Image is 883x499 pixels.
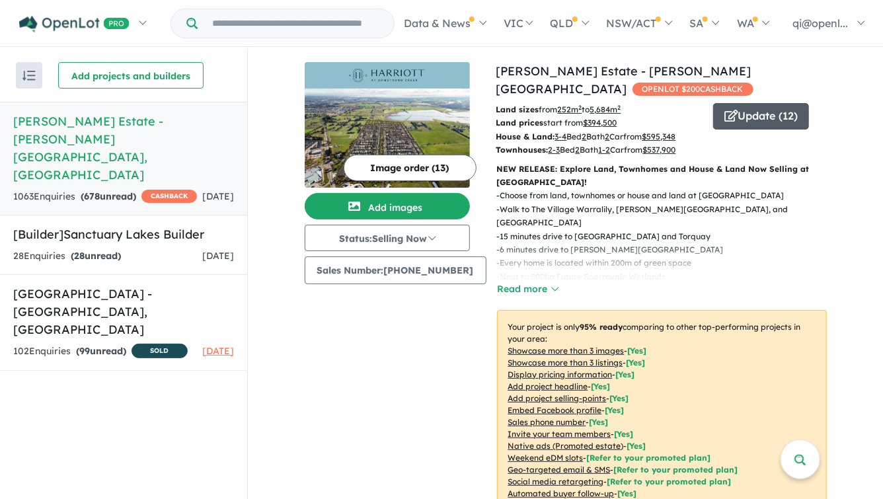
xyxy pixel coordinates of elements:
[497,203,837,230] p: - Walk to The Village Warralily, [PERSON_NAME][GEOGRAPHIC_DATA], and [GEOGRAPHIC_DATA]
[84,190,100,202] span: 678
[305,62,470,188] a: Harriott Estate - Armstrong Creek LogoHarriott Estate - Armstrong Creek
[132,344,188,358] span: SOLD
[81,190,136,202] strong: ( unread)
[642,132,676,141] u: $ 595,348
[13,189,197,205] div: 1063 Enquir ies
[496,132,555,141] b: House & Land:
[344,155,477,181] button: Image order (13)
[508,369,613,379] u: Display pricing information
[496,145,549,155] b: Townhouses:
[496,118,544,128] b: Land prices
[497,282,559,297] button: Read more
[74,250,85,262] span: 28
[13,112,234,184] h5: [PERSON_NAME] Estate - [PERSON_NAME][GEOGRAPHIC_DATA] , [GEOGRAPHIC_DATA]
[497,270,837,284] p: - Next to 500ha Future Sparrovale Wetlands
[618,104,621,111] sup: 2
[497,243,837,256] p: - 6 minutes drive to [PERSON_NAME][GEOGRAPHIC_DATA]
[549,145,560,155] u: 2-3
[592,381,611,391] span: [ Yes ]
[22,71,36,81] img: sort.svg
[496,143,703,157] p: Bed Bath Car from
[508,417,586,427] u: Sales phone number
[496,103,703,116] p: from
[580,322,623,332] b: 95 % ready
[614,465,738,475] span: [Refer to your promoted plan]
[582,132,587,141] u: 2
[607,477,732,486] span: [Refer to your promoted plan]
[58,62,204,89] button: Add projects and builders
[584,118,617,128] u: $ 394,500
[605,405,625,415] span: [ Yes ]
[305,225,470,251] button: Status:Selling Now
[202,190,234,202] span: [DATE]
[496,104,539,114] b: Land sizes
[508,358,623,367] u: Showcase more than 3 listings
[508,453,584,463] u: Weekend eDM slots
[141,190,197,203] span: CASHBACK
[627,358,646,367] span: [ Yes ]
[610,393,629,403] span: [ Yes ]
[71,250,121,262] strong: ( unread)
[508,465,611,475] u: Geo-targeted email & SMS
[305,256,486,284] button: Sales Number:[PHONE_NUMBER]
[202,345,234,357] span: [DATE]
[558,104,582,114] u: 252 m
[616,369,635,379] span: [ Yes ]
[555,132,567,141] u: 3-4
[497,189,837,202] p: - Choose from land, townhomes or house and land at [GEOGRAPHIC_DATA]
[19,16,130,32] img: Openlot PRO Logo White
[13,285,234,338] h5: [GEOGRAPHIC_DATA] - [GEOGRAPHIC_DATA] , [GEOGRAPHIC_DATA]
[497,256,837,270] p: - Every home is located within 200m of green space
[76,345,126,357] strong: ( unread)
[599,145,611,155] u: 1-2
[305,89,470,188] img: Harriott Estate - Armstrong Creek
[497,230,837,243] p: - 15 minutes drive to [GEOGRAPHIC_DATA] and Torquay
[587,453,711,463] span: [Refer to your promoted plan]
[628,346,647,356] span: [ Yes ]
[496,130,703,143] p: Bed Bath Car from
[508,488,615,498] u: Automated buyer follow-up
[576,145,580,155] u: 2
[200,9,391,38] input: Try estate name, suburb, builder or developer
[79,345,90,357] span: 99
[713,103,809,130] button: Update (12)
[508,441,624,451] u: Native ads (Promoted estate)
[615,429,634,439] span: [ Yes ]
[643,145,676,155] u: $ 537,900
[13,249,121,264] div: 28 Enquir ies
[590,104,621,114] u: 5,684 m
[508,405,602,415] u: Embed Facebook profile
[202,250,234,262] span: [DATE]
[13,225,234,243] h5: [Builder] Sanctuary Lakes Builder
[508,429,611,439] u: Invite your team members
[508,477,604,486] u: Social media retargeting
[508,346,625,356] u: Showcase more than 3 images
[582,104,621,114] span: to
[627,441,646,451] span: [Yes]
[792,17,848,30] span: qi@openl...
[310,67,465,83] img: Harriott Estate - Armstrong Creek Logo
[496,63,751,96] a: [PERSON_NAME] Estate - [PERSON_NAME][GEOGRAPHIC_DATA]
[508,381,588,391] u: Add project headline
[508,393,607,403] u: Add project selling-points
[618,488,637,498] span: [Yes]
[590,417,609,427] span: [ Yes ]
[497,163,827,190] p: NEW RELEASE: Explore Land, Townhomes and House & Land Now Selling at [GEOGRAPHIC_DATA]!
[579,104,582,111] sup: 2
[496,116,703,130] p: start from
[605,132,610,141] u: 2
[13,344,188,360] div: 102 Enquir ies
[633,83,753,96] span: OPENLOT $ 200 CASHBACK
[305,193,470,219] button: Add images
